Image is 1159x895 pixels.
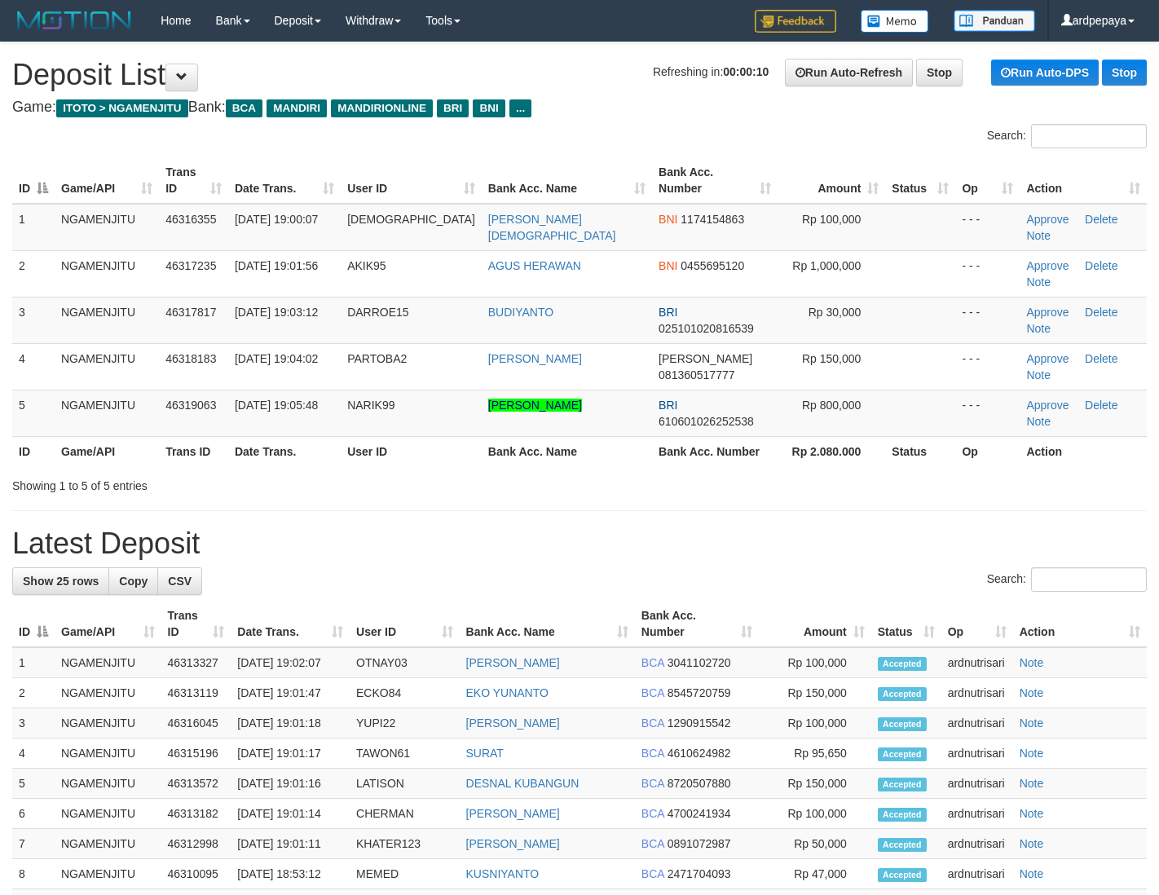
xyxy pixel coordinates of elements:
[466,747,504,760] a: SURAT
[659,368,734,381] span: Copy 081360517777 to clipboard
[941,769,1013,799] td: ardnutrisari
[159,436,228,466] th: Trans ID
[165,213,216,226] span: 46316355
[755,10,836,33] img: Feedback.jpg
[161,799,231,829] td: 46313182
[987,124,1147,148] label: Search:
[861,10,929,33] img: Button%20Memo.svg
[12,567,109,595] a: Show 25 rows
[955,436,1020,466] th: Op
[641,837,664,850] span: BCA
[641,807,664,820] span: BCA
[1085,399,1117,412] a: Delete
[235,213,318,226] span: [DATE] 19:00:07
[466,716,560,730] a: [PERSON_NAME]
[12,647,55,678] td: 1
[12,601,55,647] th: ID: activate to sort column descending
[161,678,231,708] td: 46313119
[466,777,579,790] a: DESNAL KUBANGUN
[916,59,963,86] a: Stop
[12,59,1147,91] h1: Deposit List
[885,157,955,204] th: Status: activate to sort column ascending
[55,647,161,678] td: NGAMENJITU
[161,859,231,889] td: 46310095
[659,399,677,412] span: BRI
[12,157,55,204] th: ID: activate to sort column descending
[161,829,231,859] td: 46312998
[231,678,350,708] td: [DATE] 19:01:47
[55,390,159,436] td: NGAMENJITU
[723,65,769,78] strong: 00:00:10
[235,306,318,319] span: [DATE] 19:03:12
[802,399,861,412] span: Rp 800,000
[955,204,1020,251] td: - - -
[878,778,927,791] span: Accepted
[55,204,159,251] td: NGAMENJITU
[12,829,55,859] td: 7
[231,769,350,799] td: [DATE] 19:01:16
[482,157,652,204] th: Bank Acc. Name: activate to sort column ascending
[1020,716,1044,730] a: Note
[466,656,560,669] a: [PERSON_NAME]
[955,343,1020,390] td: - - -
[1026,415,1051,428] a: Note
[157,567,202,595] a: CSV
[23,575,99,588] span: Show 25 rows
[347,399,394,412] span: NARIK99
[159,157,228,204] th: Trans ID: activate to sort column ascending
[1020,747,1044,760] a: Note
[55,738,161,769] td: NGAMENJITU
[759,678,870,708] td: Rp 150,000
[12,8,136,33] img: MOTION_logo.png
[350,769,460,799] td: LATISON
[228,157,341,204] th: Date Trans.: activate to sort column ascending
[809,306,862,319] span: Rp 30,000
[653,65,769,78] span: Refreshing in:
[55,859,161,889] td: NGAMENJITU
[235,259,318,272] span: [DATE] 19:01:56
[668,747,731,760] span: Copy 4610624982 to clipboard
[1102,60,1147,86] a: Stop
[659,322,754,335] span: Copy 025101020816539 to clipboard
[350,859,460,889] td: MEMED
[681,259,744,272] span: Copy 0455695120 to clipboard
[55,829,161,859] td: NGAMENJITU
[885,436,955,466] th: Status
[231,829,350,859] td: [DATE] 19:01:11
[785,59,913,86] a: Run Auto-Refresh
[509,99,531,117] span: ...
[1020,807,1044,820] a: Note
[12,678,55,708] td: 2
[488,352,582,365] a: [PERSON_NAME]
[466,686,549,699] a: EKO YUNANTO
[668,656,731,669] span: Copy 3041102720 to clipboard
[231,859,350,889] td: [DATE] 18:53:12
[165,259,216,272] span: 46317235
[350,738,460,769] td: TAWON61
[168,575,192,588] span: CSV
[941,647,1013,678] td: ardnutrisari
[161,647,231,678] td: 46313327
[1031,124,1147,148] input: Search:
[12,738,55,769] td: 4
[759,601,870,647] th: Amount: activate to sort column ascending
[941,708,1013,738] td: ardnutrisari
[12,799,55,829] td: 6
[12,859,55,889] td: 8
[941,601,1013,647] th: Op: activate to sort column ascending
[12,99,1147,116] h4: Game: Bank:
[652,157,778,204] th: Bank Acc. Number: activate to sort column ascending
[641,686,664,699] span: BCA
[161,769,231,799] td: 46313572
[55,678,161,708] td: NGAMENJITU
[350,799,460,829] td: CHERMAN
[668,837,731,850] span: Copy 0891072987 to clipboard
[1020,867,1044,880] a: Note
[12,527,1147,560] h1: Latest Deposit
[12,708,55,738] td: 3
[488,213,616,242] a: [PERSON_NAME][DEMOGRAPHIC_DATA]
[165,306,216,319] span: 46317817
[235,399,318,412] span: [DATE] 19:05:48
[802,352,861,365] span: Rp 150,000
[955,297,1020,343] td: - - -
